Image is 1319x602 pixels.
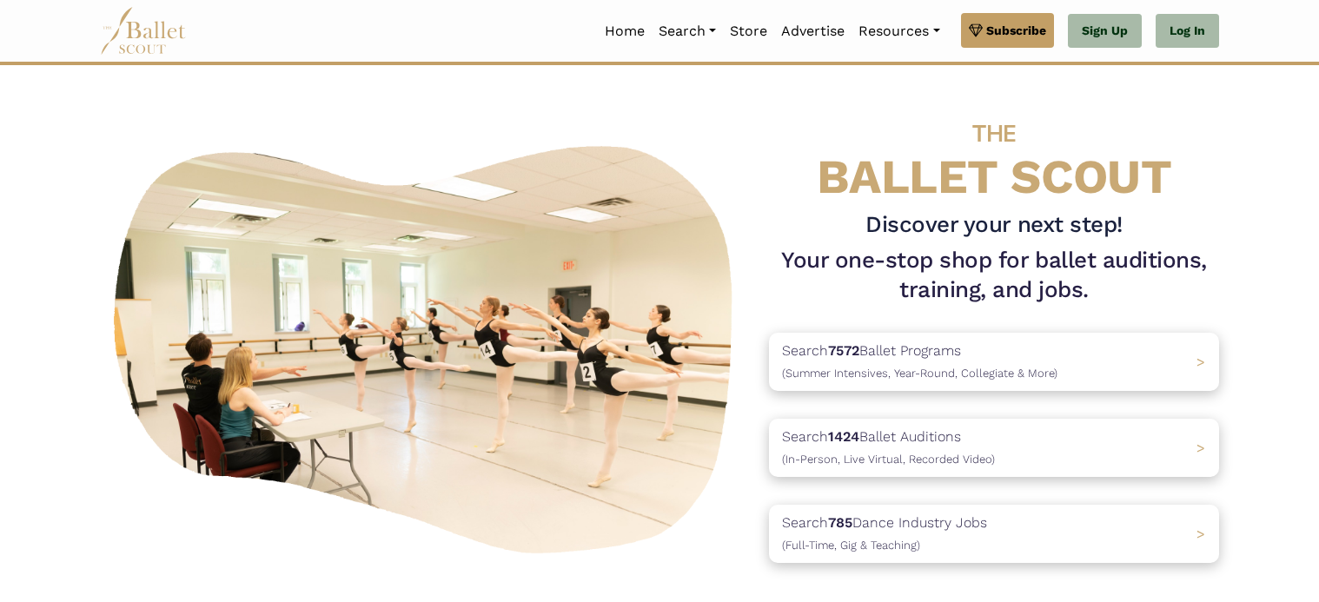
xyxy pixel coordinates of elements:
[986,21,1046,40] span: Subscribe
[769,419,1219,477] a: Search1424Ballet Auditions(In-Person, Live Virtual, Recorded Video) >
[782,453,995,466] span: (In-Person, Live Virtual, Recorded Video)
[1196,440,1205,456] span: >
[782,426,995,470] p: Search Ballet Auditions
[769,246,1219,305] h1: Your one-stop shop for ballet auditions, training, and jobs.
[828,514,852,531] b: 785
[782,340,1057,384] p: Search Ballet Programs
[961,13,1054,48] a: Subscribe
[782,367,1057,380] span: (Summer Intensives, Year-Round, Collegiate & More)
[969,21,983,40] img: gem.svg
[1068,14,1142,49] a: Sign Up
[769,505,1219,563] a: Search785Dance Industry Jobs(Full-Time, Gig & Teaching) >
[782,539,920,552] span: (Full-Time, Gig & Teaching)
[1156,14,1219,49] a: Log In
[828,342,859,359] b: 7572
[100,127,755,564] img: A group of ballerinas talking to each other in a ballet studio
[652,13,723,50] a: Search
[852,13,946,50] a: Resources
[782,512,987,556] p: Search Dance Industry Jobs
[598,13,652,50] a: Home
[1196,526,1205,542] span: >
[769,210,1219,240] h3: Discover your next step!
[828,428,859,445] b: 1424
[774,13,852,50] a: Advertise
[1196,354,1205,370] span: >
[769,333,1219,391] a: Search7572Ballet Programs(Summer Intensives, Year-Round, Collegiate & More)>
[972,119,1016,148] span: THE
[769,100,1219,203] h4: BALLET SCOUT
[723,13,774,50] a: Store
